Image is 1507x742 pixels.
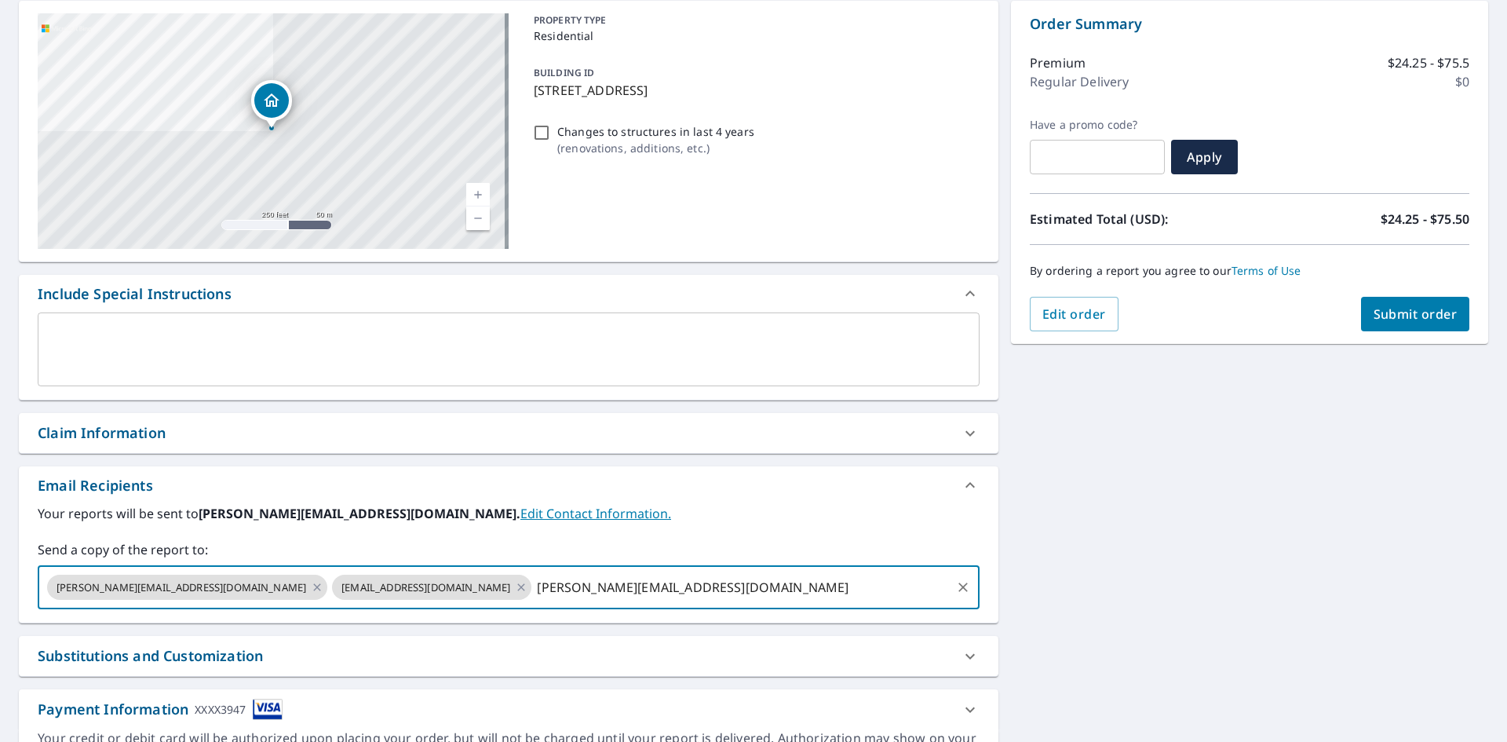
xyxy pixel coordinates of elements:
div: [EMAIL_ADDRESS][DOMAIN_NAME] [332,575,531,600]
p: ( renovations, additions, etc. ) [557,140,754,156]
span: Apply [1184,148,1225,166]
a: Current Level 17, Zoom Out [466,207,490,230]
span: [PERSON_NAME][EMAIL_ADDRESS][DOMAIN_NAME] [47,580,316,595]
span: Submit order [1374,305,1458,323]
p: Residential [534,27,973,44]
div: Claim Information [19,413,998,453]
b: [PERSON_NAME][EMAIL_ADDRESS][DOMAIN_NAME]. [199,505,520,522]
button: Submit order [1361,297,1470,331]
button: Clear [952,576,974,598]
button: Apply [1171,140,1238,174]
span: [EMAIL_ADDRESS][DOMAIN_NAME] [332,580,520,595]
div: Include Special Instructions [38,283,232,305]
a: Terms of Use [1232,263,1301,278]
div: [PERSON_NAME][EMAIL_ADDRESS][DOMAIN_NAME] [47,575,327,600]
div: Email Recipients [19,466,998,504]
p: $24.25 - $75.50 [1381,210,1469,228]
img: cardImage [253,699,283,720]
span: Edit order [1042,305,1106,323]
div: Payment InformationXXXX3947cardImage [19,689,998,729]
a: Current Level 17, Zoom In [466,183,490,207]
button: Edit order [1030,297,1118,331]
p: Estimated Total (USD): [1030,210,1250,228]
p: By ordering a report you agree to our [1030,264,1469,278]
label: Have a promo code? [1030,118,1165,132]
label: Your reports will be sent to [38,504,980,523]
div: Substitutions and Customization [19,636,998,676]
p: Premium [1030,53,1086,72]
p: PROPERTY TYPE [534,13,973,27]
p: $0 [1455,72,1469,91]
div: XXXX3947 [195,699,246,720]
p: Changes to structures in last 4 years [557,123,754,140]
label: Send a copy of the report to: [38,540,980,559]
p: Order Summary [1030,13,1469,35]
div: Dropped pin, building 1, Residential property, 175 King Of Prussia Rd Wayne, PA 19087 [251,80,292,129]
p: BUILDING ID [534,66,594,79]
div: Include Special Instructions [19,275,998,313]
a: EditContactInfo [520,505,671,522]
div: Email Recipients [38,475,153,496]
div: Payment Information [38,699,283,720]
p: $24.25 - $75.5 [1388,53,1469,72]
p: [STREET_ADDRESS] [534,81,973,100]
p: Regular Delivery [1030,72,1129,91]
div: Claim Information [38,422,166,444]
div: Substitutions and Customization [38,645,263,667]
